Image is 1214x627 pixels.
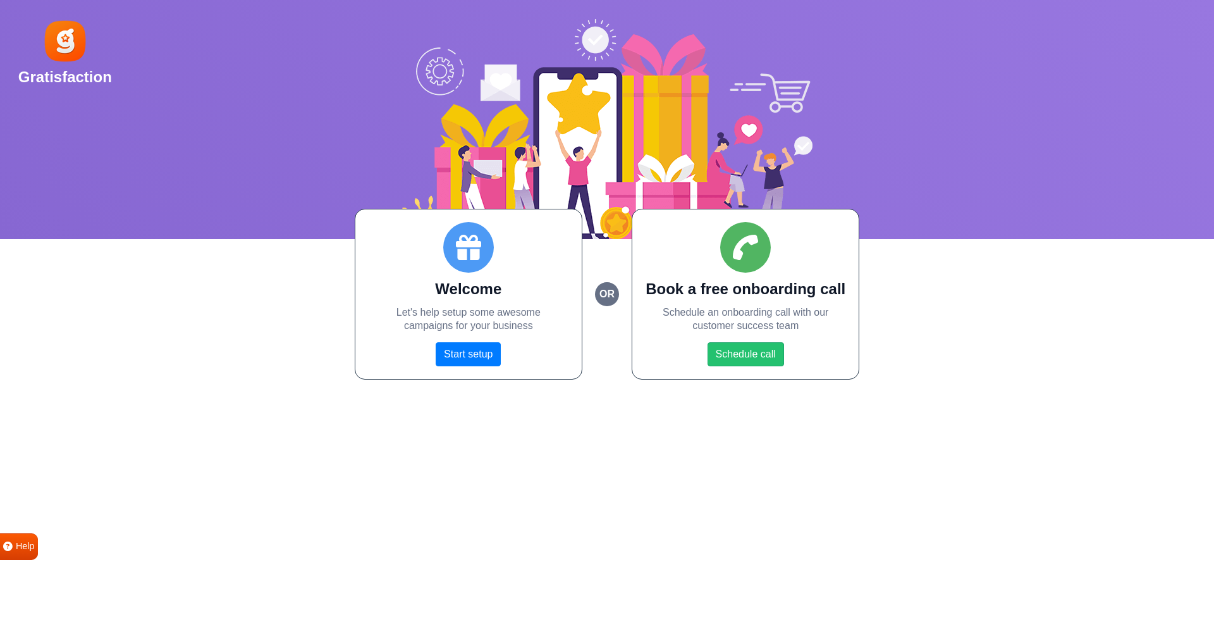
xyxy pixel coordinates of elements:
[16,540,35,554] span: Help
[402,19,812,239] img: Social Boost
[645,306,846,333] p: Schedule an onboarding call with our customer success team
[708,342,784,366] a: Schedule call
[18,68,112,87] h2: Gratisfaction
[1161,574,1214,627] iframe: LiveChat chat widget
[368,306,569,333] p: Let's help setup some awesome campaigns for your business
[436,342,501,366] a: Start setup
[368,280,569,299] h2: Welcome
[42,18,88,64] img: Gratisfaction
[595,282,619,306] small: or
[645,280,846,299] h2: Book a free onboarding call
